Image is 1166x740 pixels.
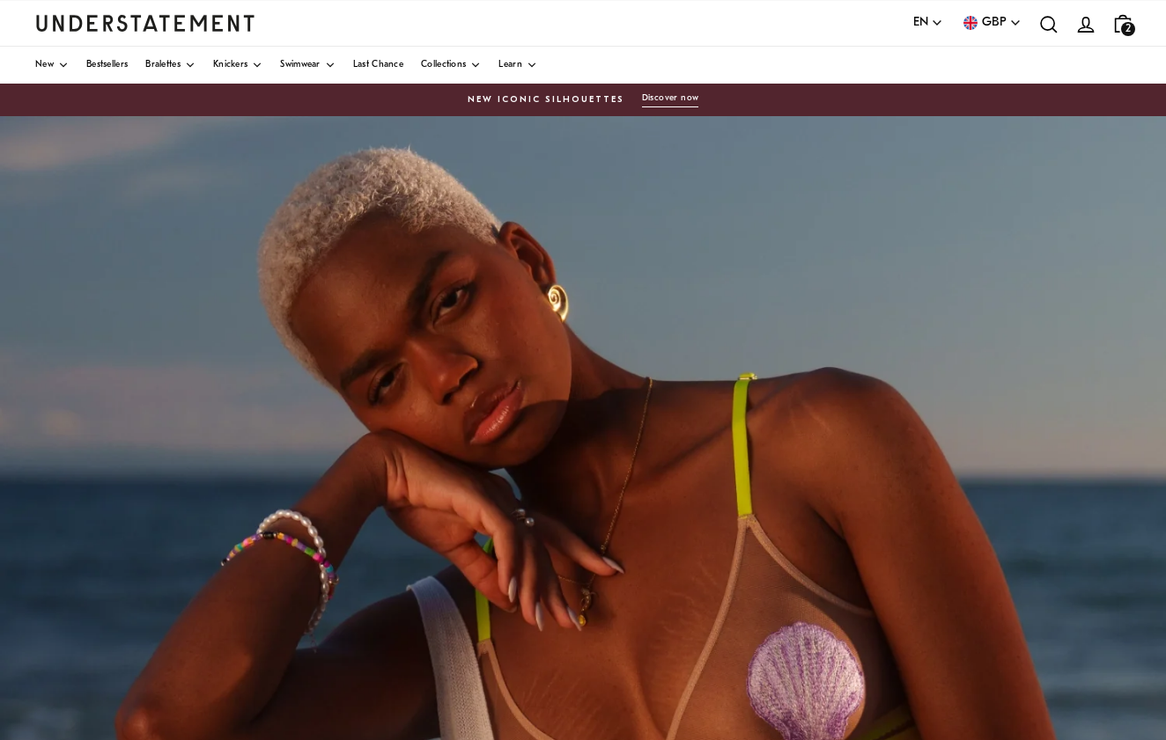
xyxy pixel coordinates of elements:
[86,47,128,84] a: Bestsellers
[1104,5,1141,41] a: 2
[280,61,320,70] span: Swimwear
[145,61,181,70] span: Bralettes
[353,61,403,70] span: Last Chance
[1121,22,1135,36] span: 2
[213,47,262,84] a: Knickers
[35,61,54,70] span: New
[280,47,335,84] a: Swimwear
[35,15,255,31] a: Understatement Homepage
[498,61,522,70] span: Learn
[421,47,481,84] a: Collections
[913,13,943,33] button: EN
[353,47,403,84] a: Last Chance
[913,13,928,33] span: EN
[213,61,247,70] span: Knickers
[982,13,1007,33] span: GBP
[86,61,128,70] span: Bestsellers
[421,61,466,70] span: Collections
[145,47,196,84] a: Bralettes
[642,92,699,107] button: Discover now
[961,13,1022,33] button: GBP
[498,47,537,84] a: Learn
[468,93,624,107] span: New Iconic Silhouettes
[35,47,69,84] a: New
[35,92,1131,107] a: New Iconic SilhouettesDiscover now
